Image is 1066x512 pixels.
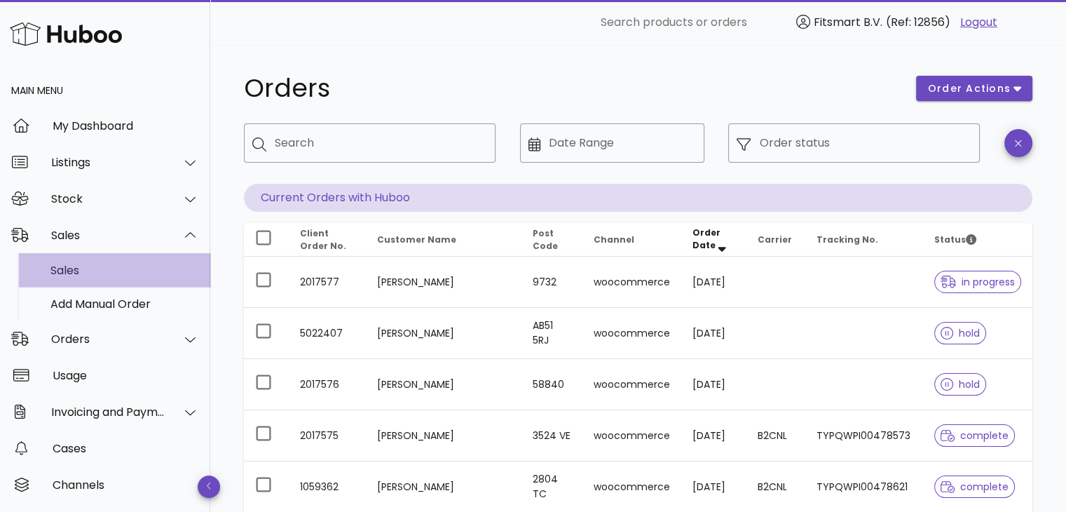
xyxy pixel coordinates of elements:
[594,234,634,245] span: Channel
[582,223,681,257] th: Channel
[51,405,165,419] div: Invoicing and Payments
[289,308,365,359] td: 5022407
[51,332,165,346] div: Orders
[941,431,1009,440] span: complete
[50,297,199,311] div: Add Manual Order
[244,184,1032,212] p: Current Orders with Huboo
[244,76,899,101] h1: Orders
[289,359,365,410] td: 2017576
[960,14,997,31] a: Logout
[51,156,165,169] div: Listings
[521,223,583,257] th: Post Code
[10,19,122,49] img: Huboo Logo
[53,442,199,455] div: Cases
[681,410,746,462] td: [DATE]
[365,257,521,308] td: [PERSON_NAME]
[927,81,1011,96] span: order actions
[289,223,365,257] th: Client Order No.
[681,257,746,308] td: [DATE]
[53,119,199,133] div: My Dashboard
[681,308,746,359] td: [DATE]
[681,223,746,257] th: Order Date: Sorted descending. Activate to remove sorting.
[692,227,720,251] span: Order Date
[681,359,746,410] td: [DATE]
[300,227,346,252] span: Client Order No.
[886,14,950,30] span: (Ref: 12856)
[934,234,976,245] span: Status
[582,410,681,462] td: woocommerce
[941,328,980,338] span: hold
[582,308,681,359] td: woocommerce
[805,223,923,257] th: Tracking No.
[521,257,583,308] td: 9732
[816,234,878,245] span: Tracking No.
[746,223,805,257] th: Carrier
[916,76,1032,101] button: order actions
[941,277,1015,287] span: in progress
[53,369,199,382] div: Usage
[582,359,681,410] td: woocommerce
[521,359,583,410] td: 58840
[805,410,923,462] td: TYPQWPI00478573
[814,14,882,30] span: Fitsmart B.V.
[376,234,456,245] span: Customer Name
[365,308,521,359] td: [PERSON_NAME]
[521,308,583,359] td: AB51 5RJ
[941,379,980,389] span: hold
[51,192,165,206] div: Stock
[289,410,365,462] td: 2017575
[746,410,805,462] td: B2CNL
[582,257,681,308] td: woocommerce
[521,410,583,462] td: 3524 VE
[365,223,521,257] th: Customer Name
[758,234,792,245] span: Carrier
[533,227,558,252] span: Post Code
[923,223,1032,257] th: Status
[50,264,199,277] div: Sales
[51,229,165,242] div: Sales
[53,478,199,492] div: Channels
[941,482,1009,492] span: complete
[365,359,521,410] td: [PERSON_NAME]
[365,410,521,462] td: [PERSON_NAME]
[289,257,365,308] td: 2017577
